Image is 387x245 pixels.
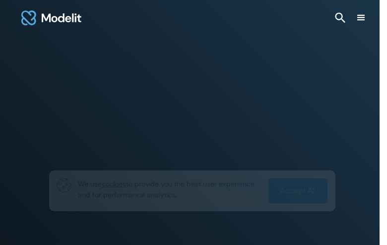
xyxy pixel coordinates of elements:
[268,178,327,203] a: Accept All
[78,178,261,200] p: We use to provide you the best user experience and for performance analytics.
[102,179,126,188] span: cookies
[20,6,83,30] img: modelit logo
[355,12,367,24] div: menu
[20,6,83,30] a: home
